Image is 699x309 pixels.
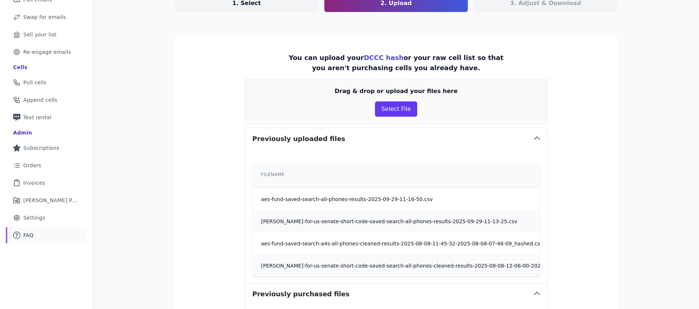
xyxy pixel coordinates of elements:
[23,31,56,38] span: Sell your list
[23,179,45,186] span: Invoices
[252,232,625,254] td: aes-fund-saved-search-a4s-all-phones-cleaned-results-2025-08-08-11-45-32-2025-08-08-07-46-09_hash...
[6,109,87,125] a: Text rental
[6,44,87,60] a: Re-engage emails
[13,64,27,71] div: Cells
[23,214,45,221] span: Settings
[252,254,625,277] td: [PERSON_NAME]-for-us-senate-short-code-saved-search-all-phones-cleaned-results-2025-08-08-12-06-0...
[23,197,78,204] span: [PERSON_NAME] Performance
[283,53,510,73] p: You can upload your or your raw cell list so that you aren't purchasing cells you already have.
[23,114,52,121] span: Text rental
[6,27,87,43] a: Sell your list
[6,9,87,25] a: Swap for emails
[252,188,625,210] td: aes-fund-saved-search-all-phones-results-2025-09-29-11-16-50.csv
[6,140,87,156] a: Subscriptions
[252,210,625,232] td: [PERSON_NAME]-for-us-senate-short-code-saved-search-all-phones-results-2025-09-29-11-13-25.csv
[245,283,547,305] button: Previously purchased files
[252,289,349,299] h3: Previously purchased files
[364,54,403,61] a: DCCC hash
[13,129,32,136] div: Admin
[6,175,87,191] a: Invoices
[23,13,66,21] span: Swap for emails
[335,87,458,96] p: Drag & drop or upload your files here
[6,92,87,108] a: Append cells
[6,75,87,91] a: Pull cells
[6,210,87,226] a: Settings
[23,96,58,104] span: Append cells
[23,162,41,169] span: Orders
[252,134,345,144] h3: Previously uploaded files
[6,227,87,243] a: FAQ
[23,144,59,152] span: Subscriptions
[6,157,87,173] a: Orders
[252,161,625,188] th: Filename
[245,128,547,150] button: Previously uploaded files
[23,48,71,56] span: Re-engage emails
[6,192,87,208] a: [PERSON_NAME] Performance
[23,79,47,86] span: Pull cells
[23,232,33,239] span: FAQ
[375,101,417,117] button: Select File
